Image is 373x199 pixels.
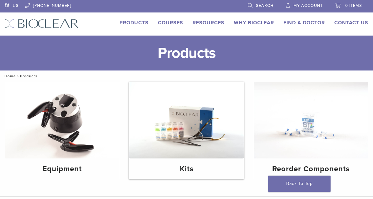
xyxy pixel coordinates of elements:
span: 0 items [345,3,362,8]
h4: Kits [134,163,238,175]
a: Courses [158,20,183,26]
span: My Account [293,3,323,8]
span: / [16,75,20,78]
a: Find A Doctor [283,20,325,26]
span: Search [256,3,273,8]
a: Why Bioclear [234,20,274,26]
img: Reorder Components [254,82,368,158]
a: Products [120,20,149,26]
a: Contact Us [334,20,368,26]
a: Equipment [5,82,119,179]
img: Bioclear [5,19,79,28]
img: Equipment [5,82,119,158]
img: Kits [129,82,243,158]
h4: Reorder Components [259,163,363,175]
a: Back To Top [268,176,331,192]
a: Resources [193,20,224,26]
a: Kits [129,82,243,179]
a: Reorder Components [254,82,368,179]
h4: Equipment [10,163,114,175]
a: Home [2,74,16,78]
